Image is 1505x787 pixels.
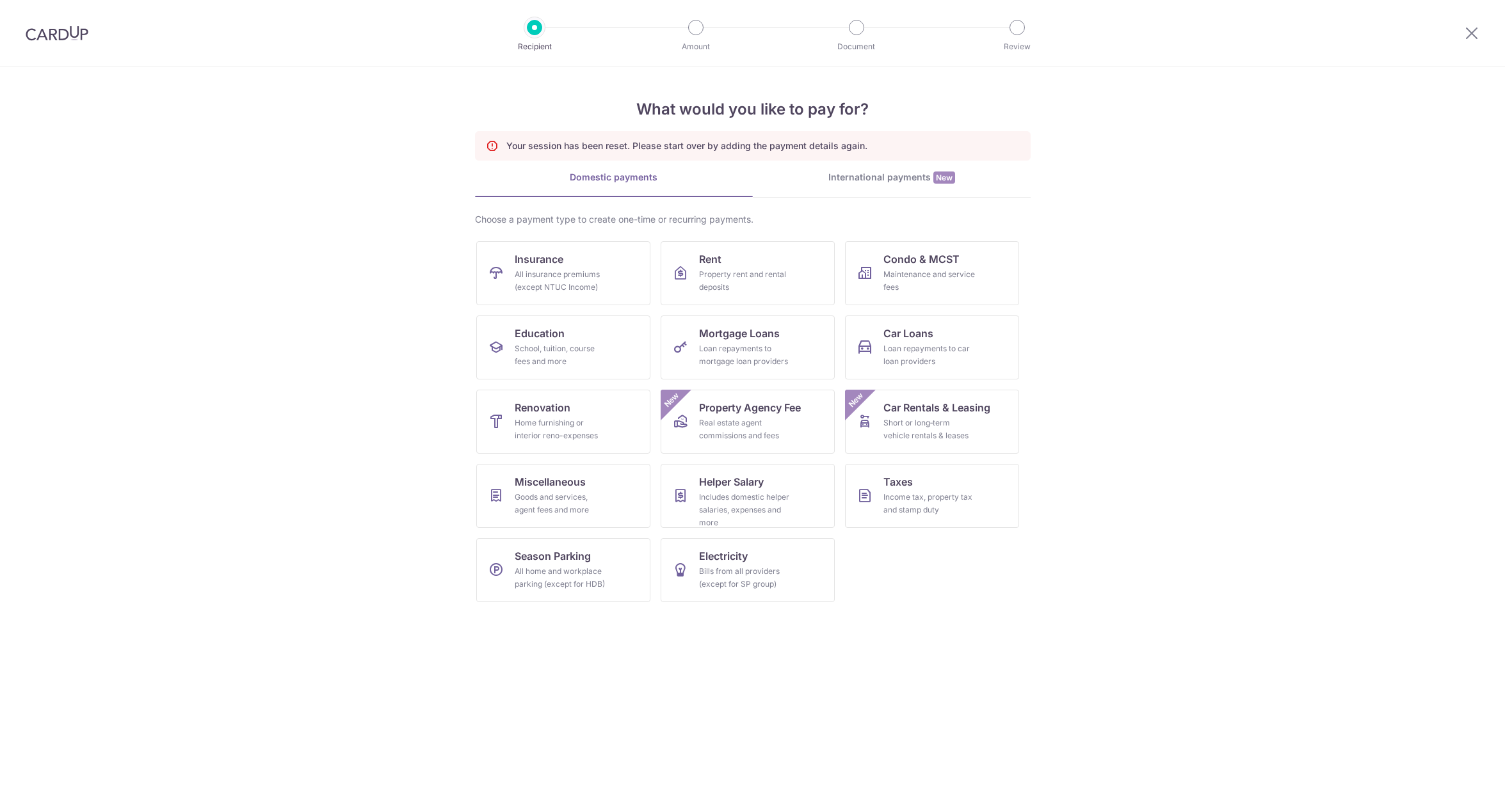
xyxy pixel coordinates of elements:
[883,342,976,368] div: Loan repayments to car loan providers
[648,40,743,53] p: Amount
[476,315,650,379] a: EducationSchool, tuition, course fees and more
[699,565,791,591] div: Bills from all providers (except for SP group)
[661,390,682,411] span: New
[699,342,791,368] div: Loan repayments to mortgage loan providers
[845,464,1019,528] a: TaxesIncome tax, property tax and stamp duty
[699,474,764,489] span: Helper Salary
[515,417,607,442] div: Home furnishing or interior reno-expenses
[26,26,88,41] img: CardUp
[661,464,835,528] a: Helper SalaryIncludes domestic helper salaries, expenses and more
[487,40,582,53] p: Recipient
[845,315,1019,379] a: Car LoansLoan repayments to car loan providers
[699,417,791,442] div: Real estate agent commissions and fees
[661,390,835,454] a: Property Agency FeeReal estate agent commissions and feesNew
[506,139,867,152] p: Your session has been reset. Please start over by adding the payment details again.
[845,390,866,411] span: New
[515,548,591,564] span: Season Parking
[883,251,960,267] span: Condo & MCST
[699,400,801,415] span: Property Agency Fee
[699,548,748,564] span: Electricity
[699,326,780,341] span: Mortgage Loans
[699,251,721,267] span: Rent
[475,213,1031,226] div: Choose a payment type to create one-time or recurring payments.
[475,171,753,184] div: Domestic payments
[883,268,976,294] div: Maintenance and service fees
[661,538,835,602] a: ElectricityBills from all providers (except for SP group)
[883,400,990,415] span: Car Rentals & Leasing
[515,326,565,341] span: Education
[753,171,1031,184] div: International payments
[515,565,607,591] div: All home and workplace parking (except for HDB)
[476,538,650,602] a: Season ParkingAll home and workplace parking (except for HDB)
[515,474,586,489] span: Miscellaneous
[515,400,570,415] span: Renovation
[883,326,933,341] span: Car Loans
[475,98,1031,121] h4: What would you like to pay for?
[515,268,607,294] div: All insurance premiums (except NTUC Income)
[476,241,650,305] a: InsuranceAll insurance premiums (except NTUC Income)
[970,40,1065,53] p: Review
[809,40,904,53] p: Document
[661,315,835,379] a: Mortgage LoansLoan repayments to mortgage loan providers
[883,474,913,489] span: Taxes
[699,268,791,294] div: Property rent and rental deposits
[845,390,1019,454] a: Car Rentals & LeasingShort or long‑term vehicle rentals & leasesNew
[883,491,976,516] div: Income tax, property tax and stamp duty
[661,241,835,305] a: RentProperty rent and rental deposits
[699,491,791,529] div: Includes domestic helper salaries, expenses and more
[476,390,650,454] a: RenovationHome furnishing or interior reno-expenses
[515,251,563,267] span: Insurance
[515,491,607,516] div: Goods and services, agent fees and more
[933,171,955,184] span: New
[476,464,650,528] a: MiscellaneousGoods and services, agent fees and more
[883,417,976,442] div: Short or long‑term vehicle rentals & leases
[515,342,607,368] div: School, tuition, course fees and more
[845,241,1019,305] a: Condo & MCSTMaintenance and service fees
